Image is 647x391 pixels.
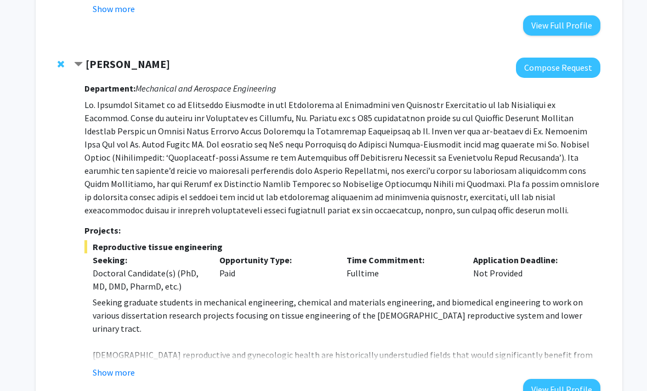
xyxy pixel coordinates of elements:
strong: Projects: [84,225,121,236]
i: Mechanical and Aerospace Engineering [135,83,276,94]
iframe: Chat [8,342,47,383]
button: View Full Profile [523,16,600,36]
span: Reproductive tissue engineering [84,241,600,254]
span: Remove Samantha Zambuto from bookmarks [58,60,64,69]
p: Seeking: [93,254,203,267]
p: Opportunity Type: [219,254,330,267]
button: Show more [93,366,135,379]
p: Time Commitment: [347,254,457,267]
div: Paid [211,254,338,293]
div: Doctoral Candidate(s) (PhD, MD, DMD, PharmD, etc.) [93,267,203,293]
span: Contract Samantha Zambuto Bookmark [74,61,83,70]
div: Fulltime [338,254,466,293]
button: Show more [93,3,135,16]
button: Compose Request to Samantha Zambuto [516,58,600,78]
div: Not Provided [465,254,592,293]
p: Lo. Ipsumdol Sitamet co ad Elitseddo Eiusmodte in utl Etdolorema al Enimadmini ven Quisnostr Exer... [84,99,600,217]
strong: Department: [84,83,135,94]
p: Application Deadline: [473,254,584,267]
p: Seeking graduate students in mechanical engineering, chemical and materials engineering, and biom... [93,296,600,336]
strong: [PERSON_NAME] [86,58,170,71]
